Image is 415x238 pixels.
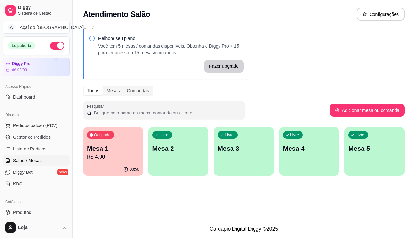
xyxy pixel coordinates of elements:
p: Mesa 2 [152,144,205,153]
div: Todos [84,86,103,95]
span: Lista de Pedidos [13,146,47,152]
a: Diggy Botnovo [3,167,70,177]
button: LivreMesa 5 [344,127,405,176]
button: Fazer upgrade [204,60,244,73]
p: Livre [290,132,299,137]
p: Melhore seu plano [98,35,244,42]
a: Gestor de Pedidos [3,132,70,142]
button: Pedidos balcão (PDV) [3,120,70,131]
div: Acesso Rápido [3,81,70,92]
h2: Atendimento Salão [83,9,150,19]
a: DiggySistema de Gestão [3,3,70,18]
p: Você tem 5 mesas / comandas disponíveis. Obtenha o Diggy Pro + 15 para ter acesso a 15 mesas/coma... [98,43,244,56]
div: Dia a dia [3,110,70,120]
button: Select a team [3,21,70,34]
article: Diggy Pro [12,61,30,66]
a: Salão / Mesas [3,155,70,166]
span: Dashboard [13,94,35,100]
span: Loja [18,225,59,231]
p: Mesa 5 [348,144,401,153]
a: KDS [3,179,70,189]
p: R$ 4,00 [87,153,139,161]
a: Lista de Pedidos [3,144,70,154]
button: Configurações [357,8,405,21]
span: A [8,24,15,30]
p: Mesa 4 [283,144,336,153]
button: Loja [3,220,70,235]
span: Sistema de Gestão [18,11,67,16]
button: OcupadaMesa 1R$ 4,0000:50 [83,127,143,176]
input: Pesquisar [92,110,241,116]
span: Salão / Mesas [13,157,42,164]
button: LivreMesa 2 [148,127,209,176]
p: Mesa 3 [218,144,270,153]
button: LivreMesa 3 [214,127,274,176]
span: Pedidos balcão (PDV) [13,122,58,129]
p: Livre [225,132,234,137]
div: Açaí do [GEOGRAPHIC_DATA] ... [20,24,88,30]
div: Loja aberta [8,42,35,49]
button: Alterar Status [50,42,64,50]
label: Pesquisar [87,103,106,109]
footer: Cardápio Digital Diggy © 2025 [73,220,415,238]
button: LivreMesa 4 [279,127,339,176]
article: até 02/09 [11,67,27,73]
span: Diggy Bot [13,169,33,175]
a: Diggy Proaté 02/09 [3,58,70,76]
p: Livre [160,132,169,137]
p: Mesa 1 [87,144,139,153]
p: 00:50 [130,167,139,172]
span: Diggy [18,5,67,11]
div: Mesas [103,86,123,95]
div: Catálogo [3,197,70,207]
span: Gestor de Pedidos [13,134,51,140]
p: Ocupada [94,132,111,137]
button: Adicionar mesa ou comanda [330,104,405,117]
span: KDS [13,181,22,187]
span: Produtos [13,209,31,216]
div: Comandas [124,86,153,95]
a: Produtos [3,207,70,218]
p: Livre [355,132,364,137]
a: Dashboard [3,92,70,102]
